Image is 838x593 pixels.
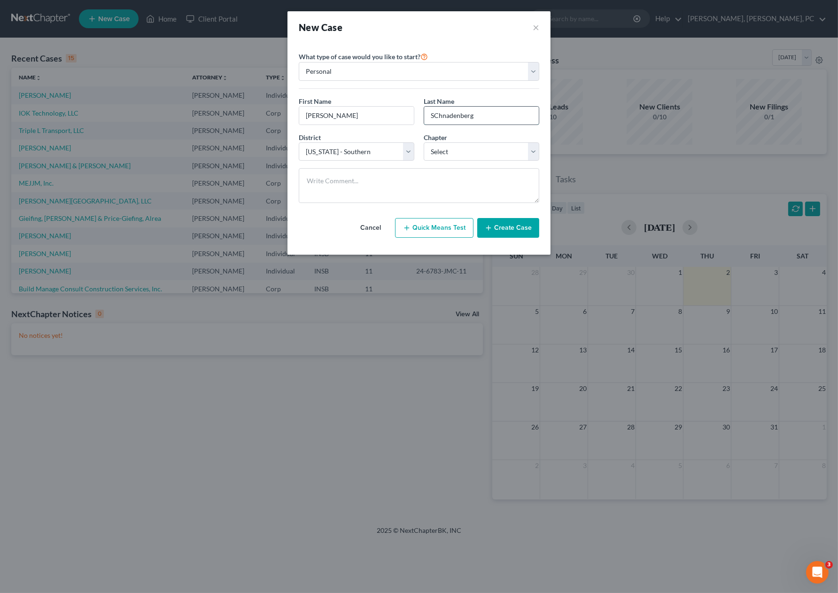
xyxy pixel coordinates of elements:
button: Quick Means Test [395,218,473,238]
span: Last Name [424,97,454,105]
input: Enter First Name [299,107,414,125]
span: Chapter [424,133,447,141]
span: First Name [299,97,331,105]
strong: New Case [299,22,342,33]
button: × [533,21,539,34]
label: What type of case would you like to start? [299,51,428,62]
span: District [299,133,321,141]
span: 3 [825,561,833,569]
iframe: Intercom live chat [806,561,829,584]
button: Cancel [350,218,391,237]
input: Enter Last Name [424,107,539,125]
button: Create Case [477,218,539,238]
